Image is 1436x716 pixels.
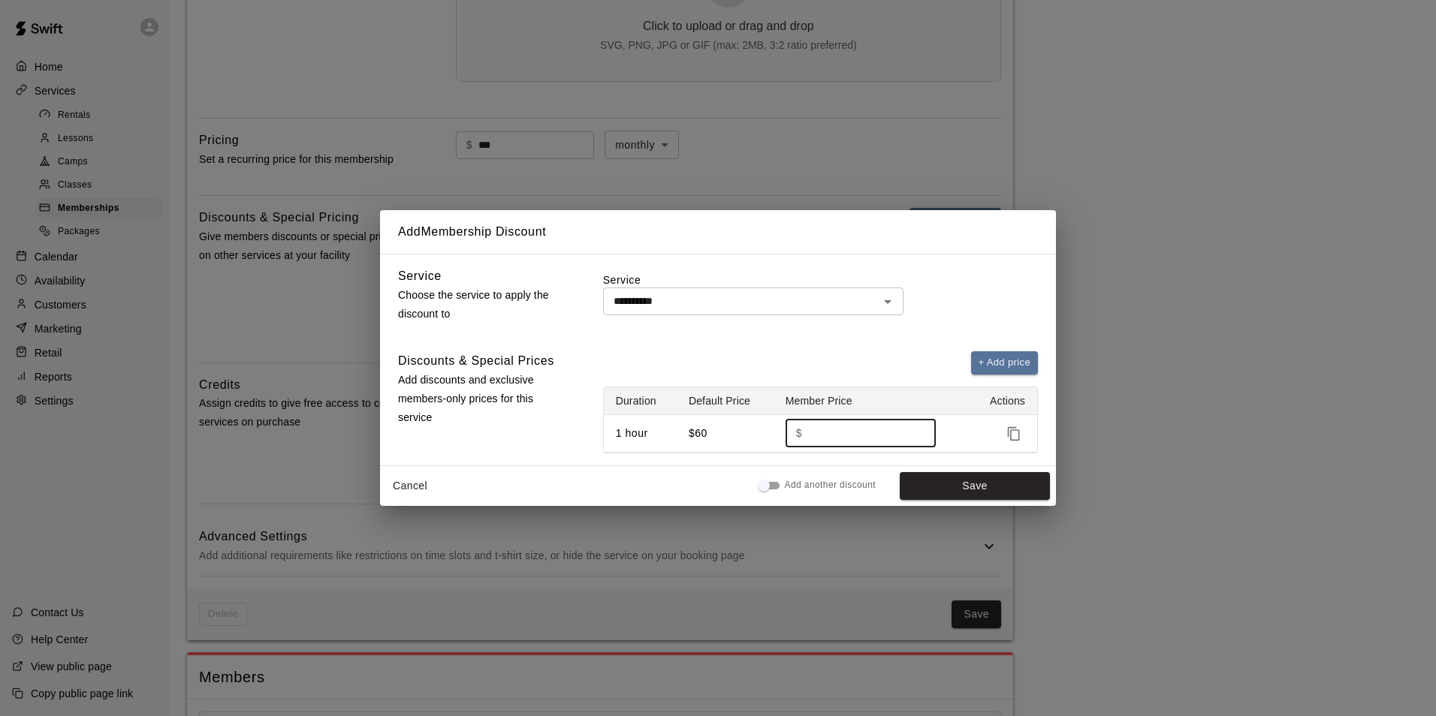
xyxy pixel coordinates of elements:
[398,286,565,323] p: Choose the service to apply the discount to
[900,472,1050,500] button: Save
[616,426,665,441] p: 1 hour
[774,387,970,415] th: Member Price
[380,210,1056,254] h2: Add Membership Discount
[677,387,774,415] th: Default Price
[970,387,1037,415] th: Actions
[386,472,434,500] button: Cancel
[398,371,565,428] p: Add discounts and exclusive members-only prices for this service
[971,351,1039,375] button: + Add price
[603,272,1038,287] label: Service
[604,387,677,415] th: Duration
[398,266,442,286] h6: Service
[689,426,762,441] p: $60
[785,478,876,493] span: Add another discount
[1003,423,1025,445] button: Duplicate price
[398,351,554,371] h6: Discounts & Special Prices
[796,426,802,441] p: $
[877,291,898,312] button: Open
